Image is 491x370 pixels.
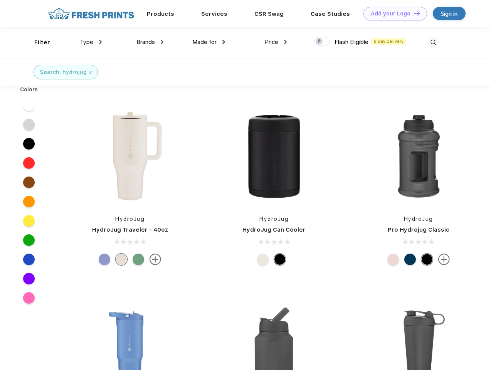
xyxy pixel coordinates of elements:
div: Sign in [441,9,457,18]
img: more.svg [438,254,450,265]
img: dropdown.png [161,40,163,44]
a: HydroJug [404,216,433,222]
div: Search: hydrojug [40,68,87,76]
img: fo%20logo%202.webp [46,7,136,20]
div: Black [274,254,286,265]
img: func=resize&h=266 [223,105,325,207]
span: 5 Day Delivery [372,38,406,45]
div: Sage [133,254,144,265]
img: dropdown.png [99,40,102,44]
div: Pink Sand [387,254,399,265]
a: HydroJug Traveler - 40oz [92,226,168,233]
img: filter_cancel.svg [89,71,92,74]
div: Peri [99,254,110,265]
span: Made for [192,39,217,45]
a: Products [147,10,174,17]
img: DT [414,11,420,15]
img: func=resize&h=266 [367,105,470,207]
a: HydroJug [259,216,289,222]
span: Price [265,39,278,45]
img: desktop_search.svg [427,36,440,49]
a: Pro Hydrojug Classic [388,226,449,233]
div: Cream [257,254,269,265]
img: dropdown.png [284,40,287,44]
div: Navy [404,254,416,265]
div: Colors [14,86,44,94]
div: Filter [34,38,50,47]
div: Cream [116,254,127,265]
img: more.svg [150,254,161,265]
div: Black [421,254,433,265]
a: HydroJug [115,216,145,222]
a: Sign in [433,7,466,20]
span: Flash Eligible [335,39,368,45]
a: HydroJug Can Cooler [242,226,306,233]
img: dropdown.png [222,40,225,44]
span: Type [80,39,93,45]
img: func=resize&h=266 [79,105,181,207]
span: Brands [136,39,155,45]
div: Add your Logo [371,10,410,17]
